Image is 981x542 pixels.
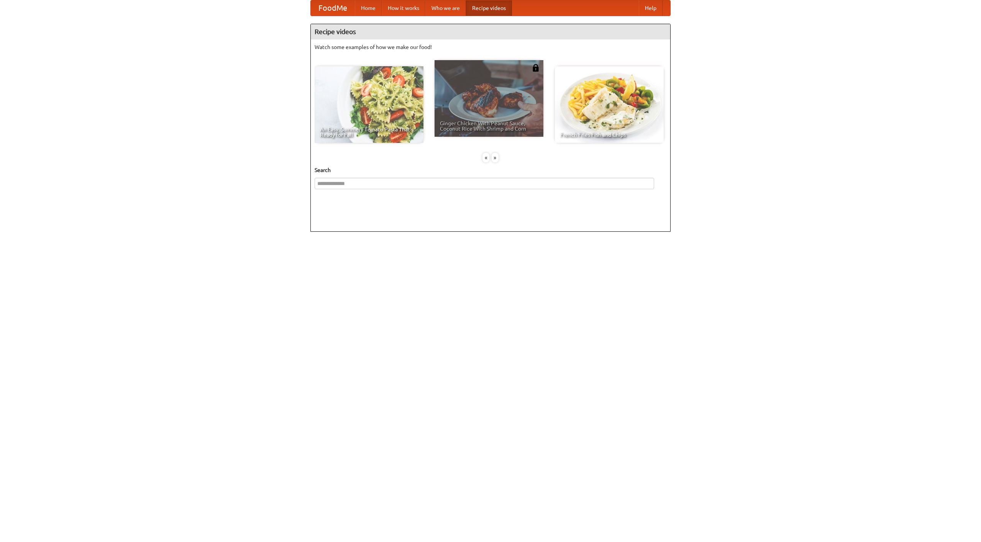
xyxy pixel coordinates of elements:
[466,0,512,16] a: Recipe videos
[311,0,355,16] a: FoodMe
[311,24,670,39] h4: Recipe videos
[320,127,418,138] span: An Easy, Summery Tomato Pasta That's Ready for Fall
[315,66,423,143] a: An Easy, Summery Tomato Pasta That's Ready for Fall
[482,153,489,162] div: «
[382,0,425,16] a: How it works
[492,153,499,162] div: »
[560,132,658,138] span: French Fries Fish and Chips
[315,166,666,174] h5: Search
[555,66,664,143] a: French Fries Fish and Chips
[355,0,382,16] a: Home
[639,0,663,16] a: Help
[532,64,540,72] img: 483408.png
[315,43,666,51] p: Watch some examples of how we make our food!
[425,0,466,16] a: Who we are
